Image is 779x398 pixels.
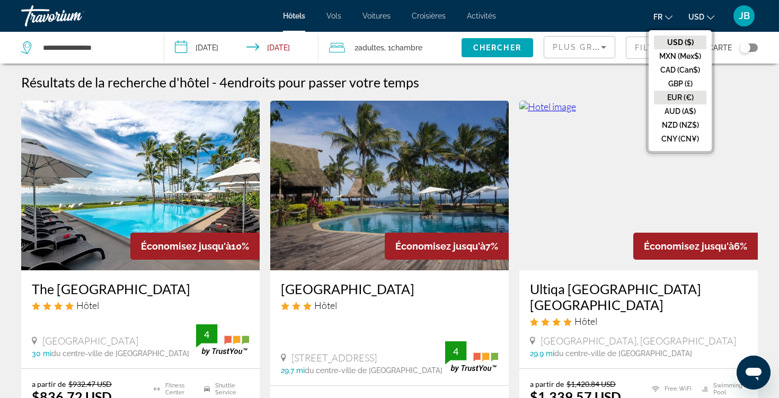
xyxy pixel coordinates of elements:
[654,118,706,132] button: NZD (NZ$)
[281,366,305,375] span: 29.7 mi
[355,40,384,55] span: 2
[553,43,679,51] span: Plus grandes économies
[21,74,209,90] h1: Résultats de la recherche d'hôtel
[32,299,249,311] div: 4 star Hotel
[385,233,509,260] div: 7%
[32,281,249,297] a: The [GEOGRAPHIC_DATA]
[654,63,706,77] button: CAD (Can$)
[384,40,422,55] span: , 1
[281,299,498,311] div: 3 star Hotel
[653,9,672,24] button: Change language
[219,74,419,90] h2: 4
[21,2,127,30] a: Travorium
[358,43,384,52] span: Adultes
[445,345,466,358] div: 4
[654,132,706,146] button: CNY (CN¥)
[688,9,714,24] button: Change currency
[530,315,747,327] div: 4 star Hotel
[626,36,697,59] button: Filter
[574,315,597,327] span: Hôtel
[467,12,496,20] a: Activités
[654,77,706,91] button: GBP (£)
[737,356,771,390] iframe: Bouton de lancement de la fenêtre de messagerie
[141,241,231,252] span: Économisez jusqu'à
[32,379,66,388] span: a partir de
[51,349,189,358] span: du centre-ville de [GEOGRAPHIC_DATA]
[688,13,704,21] span: USD
[270,101,509,270] img: Hotel image
[732,43,758,52] button: Toggle map
[530,349,554,358] span: 29.9 mi
[541,335,736,347] span: [GEOGRAPHIC_DATA], [GEOGRAPHIC_DATA]
[291,352,377,364] span: [STREET_ADDRESS]
[654,104,706,118] button: AUD (A$)
[283,12,305,20] a: Hôtels
[305,366,442,375] span: du centre-ville de [GEOGRAPHIC_DATA]
[68,379,112,388] del: $932.47 USD
[462,38,533,57] button: Chercher
[164,32,318,64] button: Check-in date: Oct 24, 2025 Check-out date: Oct 31, 2025
[519,101,758,270] img: Hotel image
[212,74,217,90] span: -
[730,5,758,27] button: User Menu
[395,241,485,252] span: Économisez jusqu'à
[553,41,606,54] mat-select: Sort by
[530,281,747,313] a: Ultiqa [GEOGRAPHIC_DATA] [GEOGRAPHIC_DATA]
[314,299,337,311] span: Hôtel
[739,11,750,21] span: JB
[196,324,249,356] img: trustyou-badge.svg
[708,40,732,55] span: Carte
[654,36,706,49] button: USD ($)
[196,328,217,341] div: 4
[21,101,260,270] img: Hotel image
[566,379,616,388] del: $1,420.84 USD
[412,12,446,20] a: Croisières
[281,281,498,297] a: [GEOGRAPHIC_DATA]
[32,349,51,358] span: 30 mi
[130,233,260,260] div: 10%
[42,335,138,347] span: [GEOGRAPHIC_DATA]
[227,74,419,90] span: endroits pour passer votre temps
[644,241,734,252] span: Économisez jusqu'à
[391,43,422,52] span: Chambre
[554,349,692,358] span: du centre-ville de [GEOGRAPHIC_DATA]
[362,12,391,20] a: Voitures
[654,91,706,104] button: EUR (€)
[318,32,462,64] button: Travelers: 2 adults, 0 children
[654,49,706,63] button: MXN (Mex$)
[530,379,564,388] span: a partir de
[76,299,99,311] span: Hôtel
[473,43,521,52] span: Chercher
[326,12,341,20] a: Vols
[445,341,498,373] img: trustyou-badge.svg
[653,13,662,21] span: fr
[633,233,758,260] div: 6%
